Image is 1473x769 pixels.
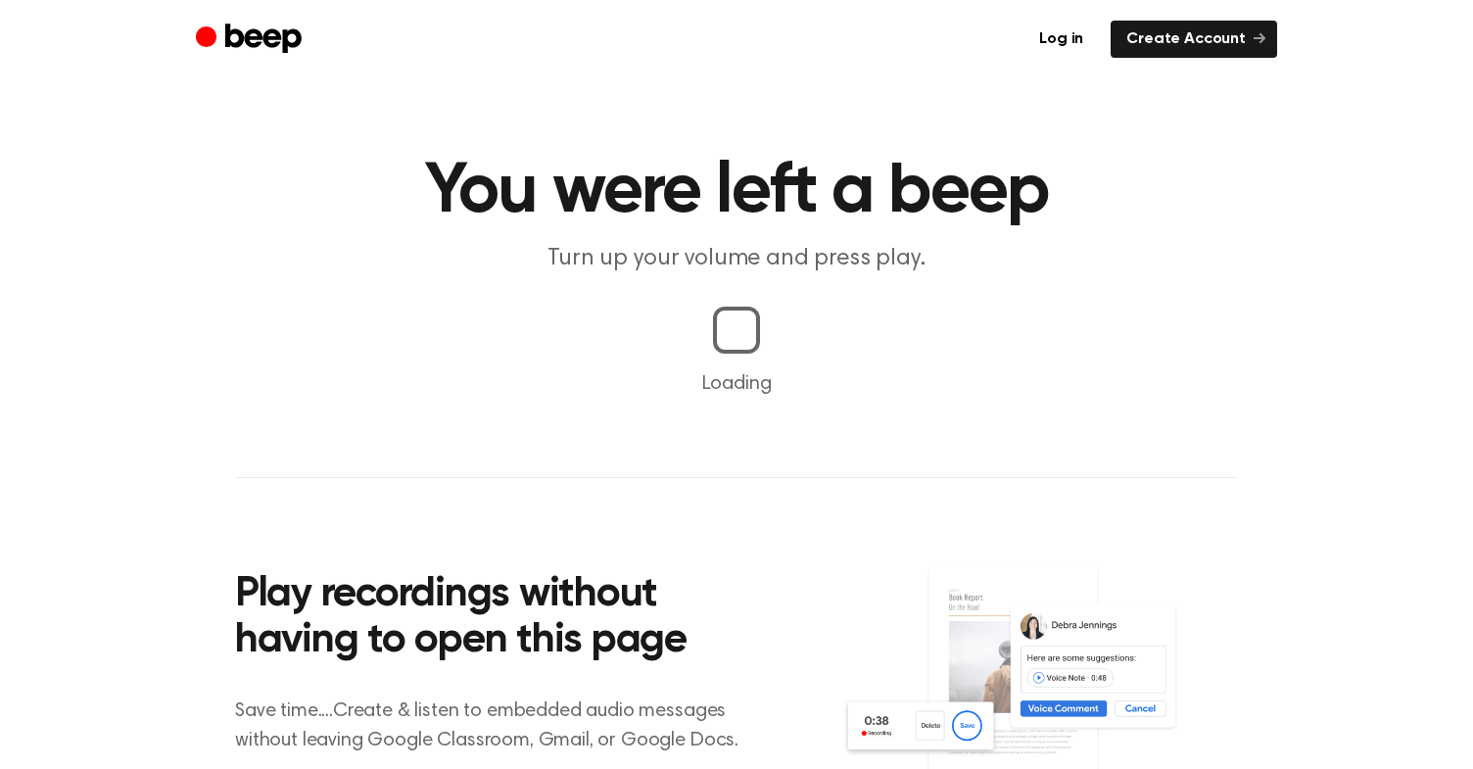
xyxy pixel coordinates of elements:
[1023,21,1099,58] a: Log in
[196,21,307,59] a: Beep
[235,572,763,665] h2: Play recordings without having to open this page
[1111,21,1277,58] a: Create Account
[360,243,1113,275] p: Turn up your volume and press play.
[235,157,1238,227] h1: You were left a beep
[235,697,763,755] p: Save time....Create & listen to embedded audio messages without leaving Google Classroom, Gmail, ...
[24,369,1449,399] p: Loading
